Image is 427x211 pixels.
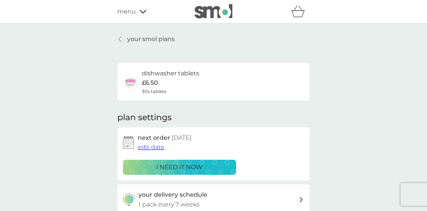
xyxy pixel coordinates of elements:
div: basket [291,4,310,19]
button: edit date [138,142,164,152]
span: menu [117,7,136,17]
img: dishwasher tablets [123,74,138,89]
p: £6.50 [142,78,158,88]
span: edit date [138,144,164,151]
span: 30x tablets [142,88,166,95]
p: 1 pack every 7 weeks [139,200,200,209]
h3: your delivery schedule [139,190,208,200]
span: [DATE] [172,134,192,141]
button: i need it now [123,160,236,175]
p: i need it now [157,162,203,172]
p: your smol plans [127,34,175,44]
a: your smol plans [117,34,175,44]
h6: dishwasher tablets [142,69,199,78]
h2: plan settings [117,112,172,124]
img: smol [195,4,232,18]
h2: next order [138,133,192,143]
